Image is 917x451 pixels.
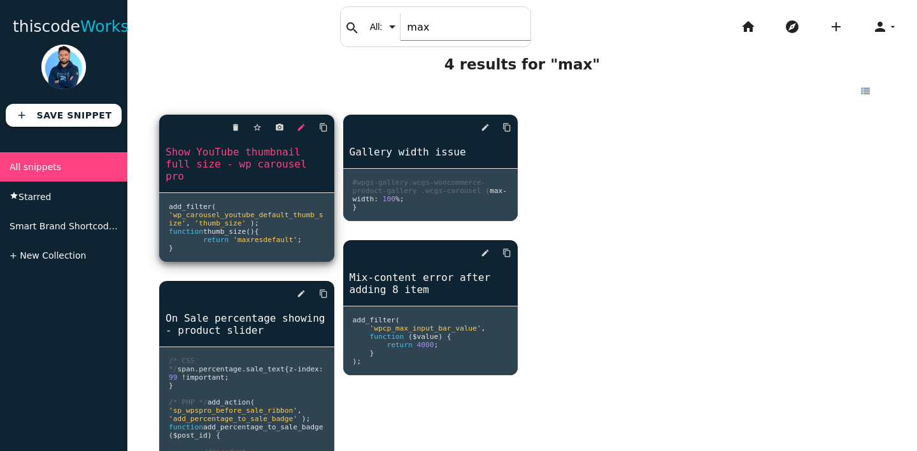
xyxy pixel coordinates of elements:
span: 99 [169,373,177,382]
span: z [289,365,294,373]
span: max [490,187,502,195]
span: { [216,431,220,440]
span: 'maxresdefault' [233,236,297,244]
a: edit [287,282,306,305]
span: ! [181,373,186,382]
a: view_list [849,79,885,102]
span: 100 [383,195,395,203]
span: 4000 [417,341,434,349]
i: person [872,6,888,47]
span: return [203,236,229,244]
i: content_copy [502,116,511,139]
a: edit [287,116,306,139]
i: search [345,8,360,48]
span: , [481,324,486,333]
i: add [16,104,27,127]
span: ; [434,341,439,349]
span: ( [408,333,413,341]
span: 'thumb_size' [194,219,246,227]
button: search [341,7,364,47]
span: ( [395,316,400,324]
i: content_copy [319,282,328,305]
i: view_list [860,80,871,101]
span: . [242,365,246,373]
span: thumb_size [203,227,246,236]
span: add_percentage_to_sale_badge [203,423,323,431]
input: Search my snippets [401,13,530,40]
span: - [502,187,507,195]
span: width [353,195,374,203]
a: photo_camera [265,116,284,139]
b: Save Snippet [37,110,112,120]
span: 'wpcp_max_input_bar_value' [369,324,481,333]
span: add_filter [169,203,211,211]
span: return [387,341,412,349]
a: addSave Snippet [6,104,122,127]
span: important [186,373,225,382]
span: ; [225,373,229,382]
span: Works [80,17,129,36]
a: Star snippet [243,116,262,139]
span: $value [413,333,438,341]
a: Mix-content error after adding 8 item [343,270,518,297]
span: } [369,349,374,357]
span: percentage [199,365,241,373]
i: explore [785,6,800,47]
span: ; [297,236,302,244]
span: ); [302,415,310,423]
span: : [319,365,323,373]
i: star_border [253,116,262,139]
span: add_action [208,398,250,406]
span: span [177,365,194,373]
b: 4 results for "max" [444,56,601,73]
span: Starred [18,192,51,202]
i: content_copy [502,241,511,264]
span: 'sp_wpspro_before_sale_ribbon' [169,406,297,415]
span: (){ [246,227,259,236]
a: On Sale percentage showing - product slider [159,311,334,338]
span: { [447,333,451,341]
span: index [297,365,319,373]
i: photo_camera [275,116,284,139]
span: All snippets [10,162,61,172]
span: . [194,365,199,373]
span: sale_text [246,365,285,373]
span: function [169,227,203,236]
span: 'wp_carousel_youtube_default_thumb_size' [169,211,323,227]
i: edit [481,116,490,139]
span: function [169,423,203,431]
a: Gallery width issue [343,145,518,159]
span: ); [353,357,361,366]
span: ) [208,431,212,440]
i: star [10,191,18,200]
i: edit [297,116,306,139]
span: ); [250,219,259,227]
span: : [374,195,378,203]
span: #wpgs-gallery.wcgs-woocommerce-product-gallery .wcgs-carousel { [353,178,490,195]
i: arrow_drop_down [888,6,898,47]
i: edit [481,241,490,264]
a: thiscodeWorks [13,6,129,47]
span: } [353,203,357,211]
a: edit [471,116,490,139]
span: , [186,219,190,227]
span: $post_id [173,431,208,440]
span: add_filter [353,316,395,324]
a: Copy to Clipboard [492,116,511,139]
i: home [741,6,756,47]
a: Copy to Clipboard [492,241,511,264]
span: Smart Brand Shortcode for single product page [10,221,221,231]
i: delete [231,116,240,139]
img: 5f04e4ce89f5412e450b8db846044e2c [41,45,86,89]
span: , [297,406,302,415]
span: ( [169,431,173,440]
span: %; [395,195,404,203]
span: ( [211,203,216,211]
span: - [293,365,297,373]
span: 'add_percentage_to_sale_badge' [169,415,297,423]
span: + New Collection [10,250,86,261]
span: } [169,382,173,390]
a: Show YouTube thumbnail full size - wp carousel pro [159,145,334,183]
span: } [169,244,173,252]
i: edit [297,282,306,305]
